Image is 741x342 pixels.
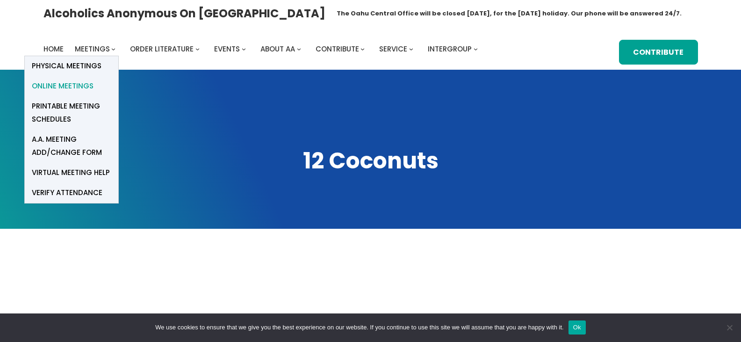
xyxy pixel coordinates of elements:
span: verify attendance [32,186,102,199]
a: Online Meetings [25,76,118,96]
span: Printable Meeting Schedules [32,100,111,126]
button: Meetings submenu [111,47,115,51]
a: Home [43,43,64,56]
a: Contribute [619,40,698,65]
button: Order Literature submenu [195,47,200,51]
span: We use cookies to ensure that we give you the best experience on our website. If you continue to ... [155,323,563,332]
button: Contribute submenu [360,47,365,51]
span: Events [214,44,240,54]
h1: The Oahu Central Office will be closed [DATE], for the [DATE] holiday. Our phone will be answered... [337,9,682,18]
span: Intergroup [428,44,472,54]
span: Virtual Meeting Help [32,166,110,179]
span: No [725,323,734,332]
a: About AA [260,43,295,56]
a: Printable Meeting Schedules [25,96,118,130]
a: Contribute [316,43,359,56]
button: Intergroup submenu [474,47,478,51]
button: Ok [568,320,586,335]
a: Meetings [75,43,110,56]
a: A.A. Meeting Add/Change Form [25,130,118,163]
a: verify attendance [25,183,118,203]
h1: 12 Coconuts [43,146,698,176]
span: Meetings [75,44,110,54]
span: About AA [260,44,295,54]
span: Online Meetings [32,80,94,93]
a: Virtual Meeting Help [25,163,118,183]
nav: Intergroup [43,43,481,56]
span: A.A. Meeting Add/Change Form [32,133,111,159]
button: About AA submenu [297,47,301,51]
span: Order Literature [130,44,194,54]
a: Events [214,43,240,56]
button: Events submenu [242,47,246,51]
span: Home [43,44,64,54]
span: Service [379,44,407,54]
a: Service [379,43,407,56]
span: Contribute [316,44,359,54]
a: Intergroup [428,43,472,56]
span: Physical Meetings [32,59,101,73]
button: Service submenu [409,47,413,51]
a: Physical Meetings [25,56,118,76]
a: Alcoholics Anonymous on [GEOGRAPHIC_DATA] [43,3,325,23]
